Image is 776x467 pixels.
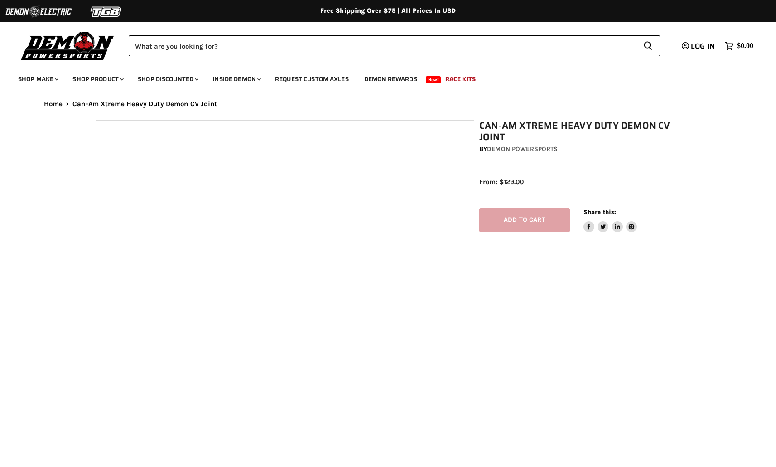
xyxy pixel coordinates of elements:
span: Share this: [583,209,616,215]
a: Shop Discounted [131,70,204,88]
a: Request Custom Axles [268,70,356,88]
a: Demon Powersports [487,145,558,153]
img: Demon Electric Logo 2 [5,3,72,20]
a: Inside Demon [206,70,266,88]
a: Shop Product [66,70,129,88]
a: Race Kits [439,70,482,88]
a: Home [44,100,63,108]
span: Log in [691,40,715,52]
button: Search [636,35,660,56]
div: Free Shipping Over $75 | All Prices In USD [26,7,751,15]
input: Search [129,35,636,56]
span: From: $129.00 [479,178,524,186]
form: Product [129,35,660,56]
div: by [479,144,686,154]
span: New! [426,76,441,83]
span: $0.00 [737,42,753,50]
a: Shop Make [11,70,64,88]
aside: Share this: [583,208,637,232]
ul: Main menu [11,66,751,88]
a: $0.00 [720,39,758,53]
a: Demon Rewards [357,70,424,88]
a: Log in [678,42,720,50]
h1: Can-Am Xtreme Heavy Duty Demon CV Joint [479,120,686,143]
img: Demon Powersports [18,29,117,62]
img: TGB Logo 2 [72,3,140,20]
nav: Breadcrumbs [26,100,751,108]
span: Can-Am Xtreme Heavy Duty Demon CV Joint [72,100,217,108]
